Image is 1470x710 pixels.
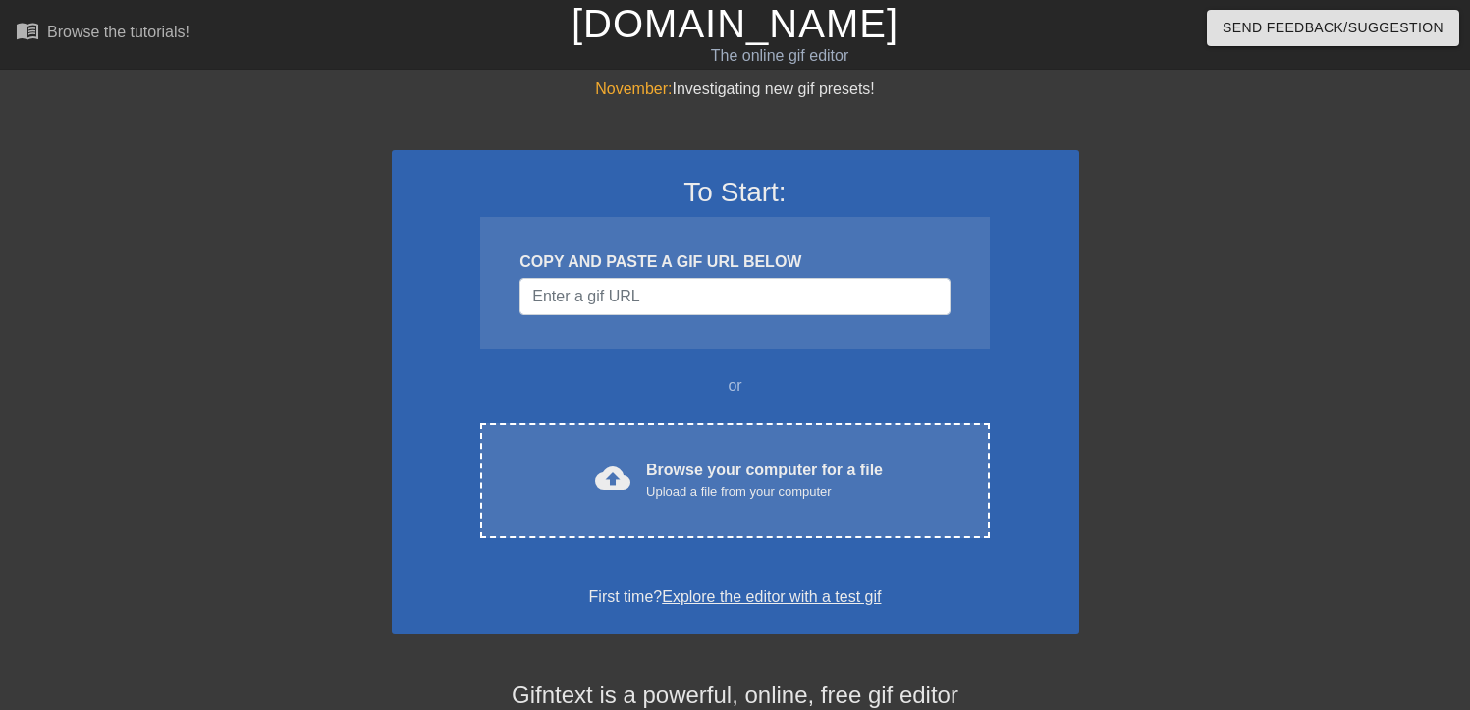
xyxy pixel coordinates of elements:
[572,2,898,45] a: [DOMAIN_NAME]
[392,682,1079,710] h4: Gifntext is a powerful, online, free gif editor
[519,250,950,274] div: COPY AND PASTE A GIF URL BELOW
[417,176,1054,209] h3: To Start:
[417,585,1054,609] div: First time?
[500,44,1060,68] div: The online gif editor
[47,24,190,40] div: Browse the tutorials!
[595,81,672,97] span: November:
[595,461,630,496] span: cloud_upload
[443,374,1028,398] div: or
[16,19,39,42] span: menu_book
[392,78,1079,101] div: Investigating new gif presets!
[16,19,190,49] a: Browse the tutorials!
[519,278,950,315] input: Username
[1207,10,1459,46] button: Send Feedback/Suggestion
[646,482,883,502] div: Upload a file from your computer
[662,588,881,605] a: Explore the editor with a test gif
[646,459,883,502] div: Browse your computer for a file
[1223,16,1443,40] span: Send Feedback/Suggestion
